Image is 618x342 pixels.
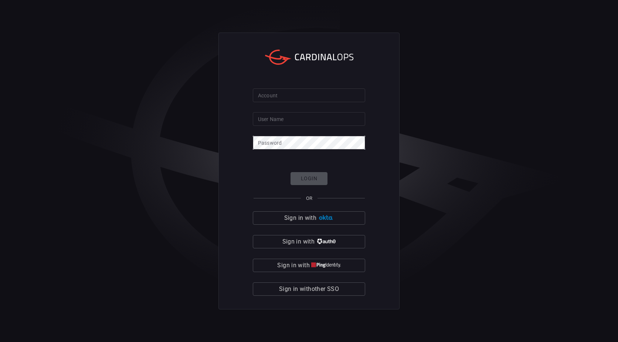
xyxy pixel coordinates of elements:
span: Sign in with other SSO [279,284,339,294]
button: Sign in with [253,259,365,272]
span: Sign in with [282,237,315,247]
input: Type your account [253,88,365,102]
img: Ad5vKXme8s1CQAAAABJRU5ErkJggg== [318,215,334,221]
input: Type your user name [253,112,365,126]
span: Sign in with [284,213,316,223]
span: OR [306,195,312,201]
button: Sign in withother SSO [253,282,365,296]
img: quu4iresuhQAAAABJRU5ErkJggg== [311,262,341,268]
span: Sign in with [277,260,309,271]
img: vP8Hhh4KuCH8AavWKdZY7RZgAAAAASUVORK5CYII= [316,239,336,244]
button: Sign in with [253,211,365,225]
button: Sign in with [253,235,365,248]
